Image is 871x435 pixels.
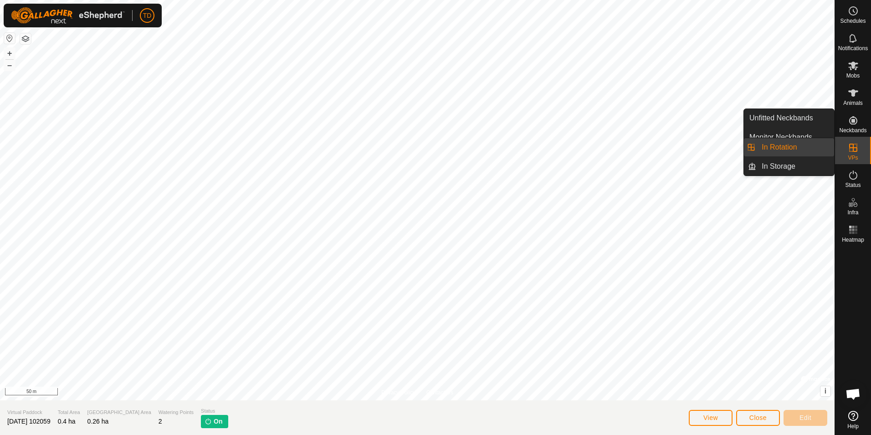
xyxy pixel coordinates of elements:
button: + [4,48,15,59]
span: Status [845,182,861,188]
span: Unfitted Neckbands [749,113,813,124]
button: i [820,386,830,396]
span: In Storage [762,161,795,172]
span: Neckbands [839,128,866,133]
button: Close [736,410,780,426]
a: Monitor Neckbands [744,128,834,146]
img: turn-on [205,418,212,425]
span: 0.4 ha [58,418,76,425]
span: Virtual Paddock [7,409,51,416]
span: Edit [799,414,811,421]
span: i [825,387,826,395]
span: Status [201,407,228,415]
span: [GEOGRAPHIC_DATA] Area [87,409,151,416]
span: Infra [847,210,858,215]
span: In Rotation [762,142,797,153]
span: Monitor Neckbands [749,132,812,143]
span: Help [847,424,859,429]
span: TD [143,11,152,21]
span: 2 [159,418,162,425]
button: View [689,410,733,426]
span: Mobs [846,73,860,78]
span: Close [749,414,767,421]
a: Help [835,407,871,433]
a: In Storage [756,157,834,176]
span: Animals [843,100,863,106]
button: Reset Map [4,33,15,44]
span: Schedules [840,18,866,24]
div: Open chat [840,380,867,408]
span: VPs [848,155,858,161]
span: 0.26 ha [87,418,109,425]
span: On [214,417,222,426]
button: – [4,60,15,71]
li: In Storage [744,157,834,176]
span: Notifications [838,46,868,51]
a: In Rotation [756,138,834,156]
a: Privacy Policy [381,388,415,397]
span: Watering Points [159,409,194,416]
span: Heatmap [842,237,864,243]
a: Contact Us [426,388,453,397]
span: Total Area [58,409,80,416]
a: Unfitted Neckbands [744,109,834,127]
li: In Rotation [744,138,834,156]
img: Gallagher Logo [11,7,125,24]
span: View [703,414,718,421]
span: [DATE] 102059 [7,418,51,425]
button: Edit [784,410,827,426]
button: Map Layers [20,33,31,44]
